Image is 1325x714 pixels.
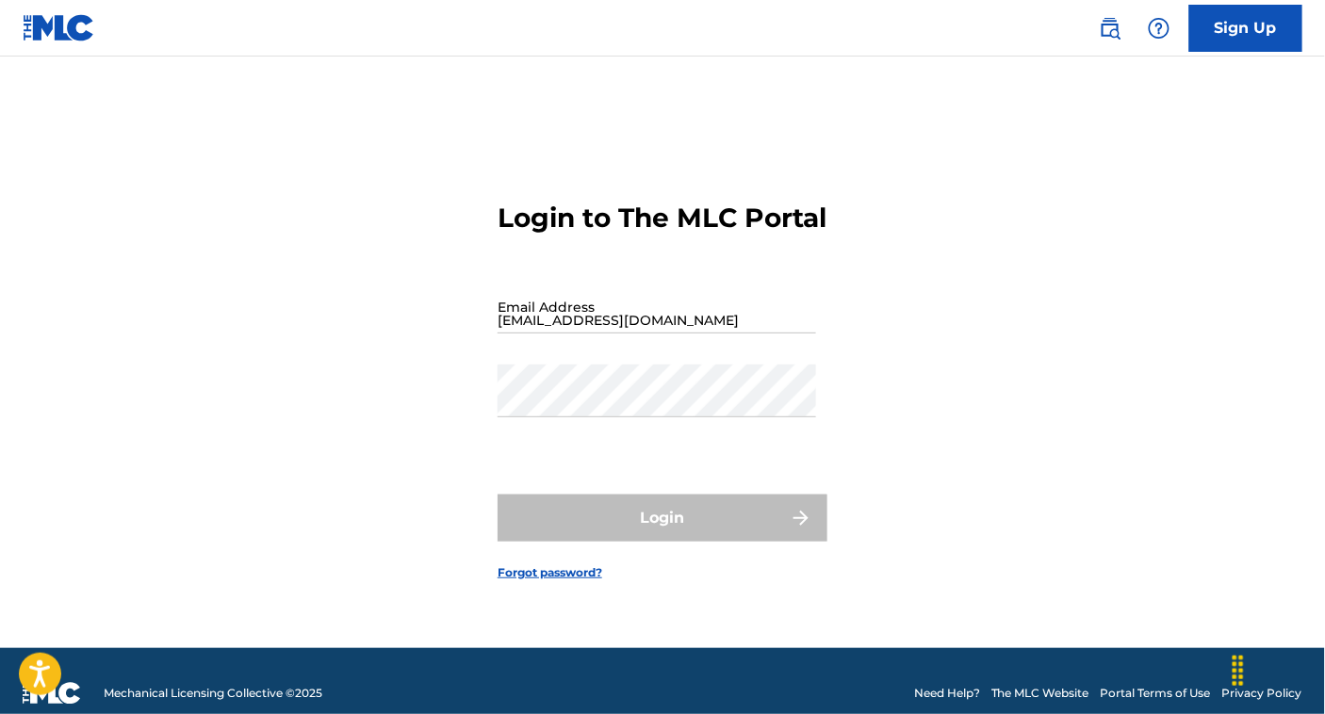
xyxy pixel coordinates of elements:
[1222,685,1302,702] a: Privacy Policy
[1101,685,1211,702] a: Portal Terms of Use
[498,202,826,235] h3: Login to The MLC Portal
[914,685,980,702] a: Need Help?
[1148,17,1170,40] img: help
[1099,17,1121,40] img: search
[498,564,602,581] a: Forgot password?
[991,685,1089,702] a: The MLC Website
[1091,9,1129,47] a: Public Search
[1189,5,1302,52] a: Sign Up
[23,14,95,41] img: MLC Logo
[1231,624,1325,714] iframe: Chat Widget
[1140,9,1178,47] div: Help
[1223,642,1253,699] div: Drag
[104,685,322,702] span: Mechanical Licensing Collective © 2025
[23,682,81,705] img: logo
